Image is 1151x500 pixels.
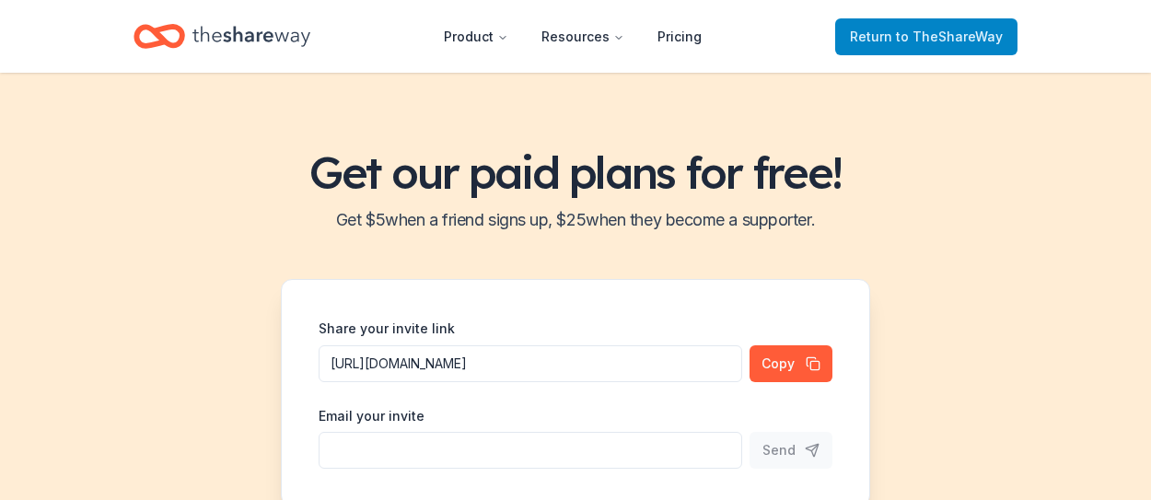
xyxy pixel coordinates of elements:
button: Product [429,18,523,55]
h2: Get $ 5 when a friend signs up, $ 25 when they become a supporter. [22,205,1129,235]
span: Return [850,26,1003,48]
a: Pricing [643,18,716,55]
span: to TheShareWay [896,29,1003,44]
a: Returnto TheShareWay [835,18,1017,55]
button: Resources [527,18,639,55]
label: Email your invite [319,407,424,425]
nav: Main [429,15,716,58]
label: Share your invite link [319,320,455,338]
button: Copy [750,345,832,382]
a: Home [134,15,310,58]
h1: Get our paid plans for free! [22,146,1129,198]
